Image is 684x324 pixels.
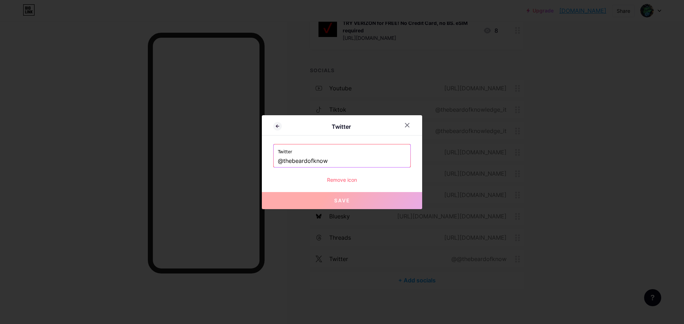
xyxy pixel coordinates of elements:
[273,176,411,184] div: Remove icon
[334,197,350,203] span: Save
[278,144,406,155] label: Twitter
[282,122,401,131] div: Twitter
[262,192,422,209] button: Save
[278,155,406,167] input: Twitter username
